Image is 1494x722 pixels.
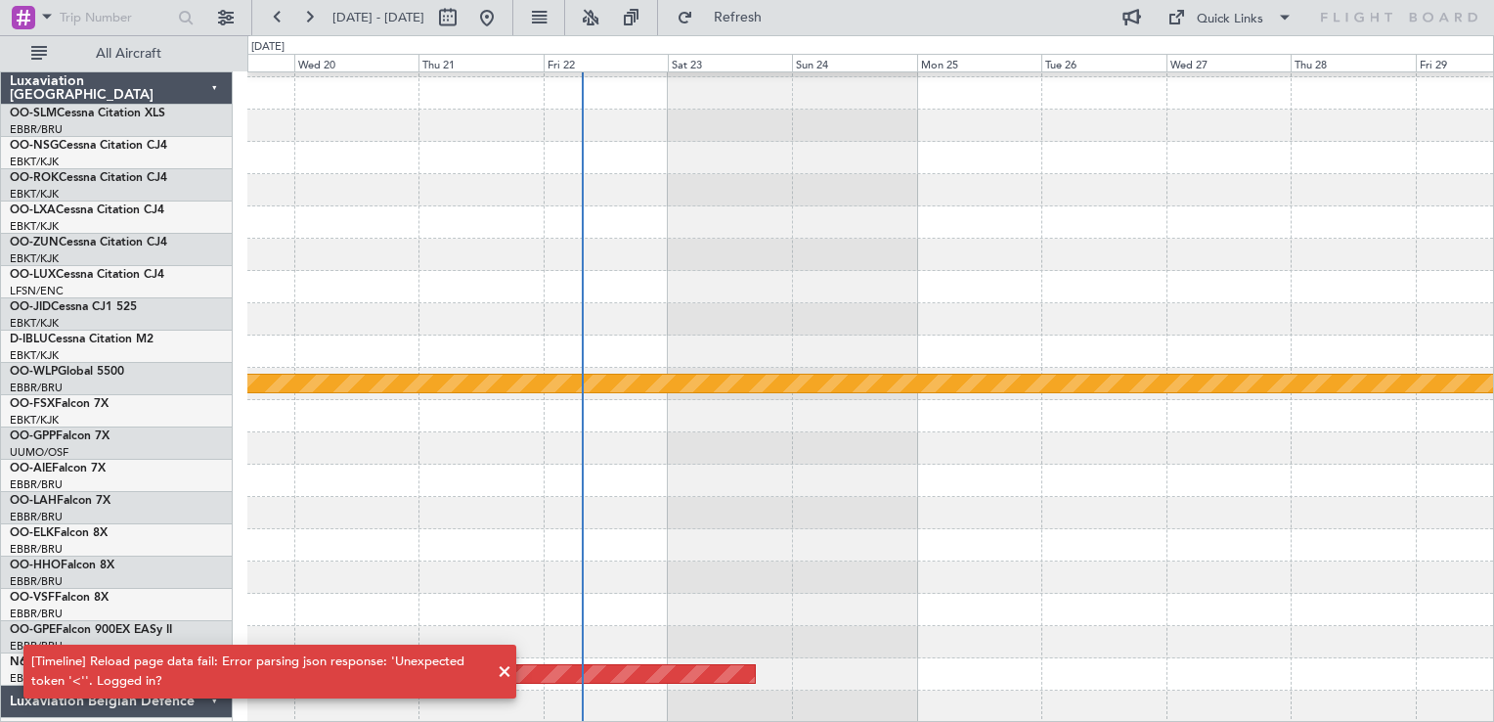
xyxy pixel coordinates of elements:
[10,445,68,460] a: UUMO/OSF
[10,430,110,442] a: OO-GPPFalcon 7X
[10,204,56,216] span: OO-LXA
[10,527,54,539] span: OO-ELK
[10,269,56,281] span: OO-LUX
[10,284,64,298] a: LFSN/ENC
[10,463,106,474] a: OO-AIEFalcon 7X
[10,301,51,313] span: OO-JID
[668,2,785,33] button: Refresh
[10,334,48,345] span: D-IBLU
[10,398,109,410] a: OO-FSXFalcon 7X
[10,172,59,184] span: OO-ROK
[10,251,59,266] a: EBKT/KJK
[10,140,167,152] a: OO-NSGCessna Citation CJ4
[10,108,165,119] a: OO-SLMCessna Citation XLS
[10,381,63,395] a: EBBR/BRU
[1166,54,1291,71] div: Wed 27
[917,54,1041,71] div: Mon 25
[10,495,57,507] span: OO-LAH
[294,54,418,71] div: Wed 20
[10,204,164,216] a: OO-LXACessna Citation CJ4
[10,122,63,137] a: EBBR/BRU
[10,155,59,169] a: EBKT/KJK
[10,398,55,410] span: OO-FSX
[10,269,164,281] a: OO-LUXCessna Citation CJ4
[668,54,792,71] div: Sat 23
[10,463,52,474] span: OO-AIE
[697,11,779,24] span: Refresh
[10,413,59,428] a: EBKT/KJK
[60,3,172,32] input: Trip Number
[1197,10,1263,29] div: Quick Links
[10,560,61,571] span: OO-HHO
[10,348,59,363] a: EBKT/KJK
[10,366,124,378] a: OO-WLPGlobal 5500
[332,9,424,26] span: [DATE] - [DATE]
[10,574,63,589] a: EBBR/BRU
[10,172,167,184] a: OO-ROKCessna Citation CJ4
[10,237,167,248] a: OO-ZUNCessna Citation CJ4
[10,108,57,119] span: OO-SLM
[31,653,487,691] div: [Timeline] Reload page data fail: Error parsing json response: 'Unexpected token '<''. Logged in?
[10,592,55,604] span: OO-VSF
[51,47,206,61] span: All Aircraft
[418,54,543,71] div: Thu 21
[10,560,114,571] a: OO-HHOFalcon 8X
[10,237,59,248] span: OO-ZUN
[10,495,110,507] a: OO-LAHFalcon 7X
[792,54,916,71] div: Sun 24
[10,219,59,234] a: EBKT/KJK
[10,334,154,345] a: D-IBLUCessna Citation M2
[10,527,108,539] a: OO-ELKFalcon 8X
[1291,54,1415,71] div: Thu 28
[10,301,137,313] a: OO-JIDCessna CJ1 525
[10,430,56,442] span: OO-GPP
[10,542,63,557] a: EBBR/BRU
[251,39,285,56] div: [DATE]
[10,510,63,524] a: EBBR/BRU
[22,38,212,69] button: All Aircraft
[10,366,58,378] span: OO-WLP
[10,592,109,604] a: OO-VSFFalcon 8X
[10,477,63,492] a: EBBR/BRU
[10,187,59,202] a: EBKT/KJK
[544,54,668,71] div: Fri 22
[10,140,59,152] span: OO-NSG
[10,607,63,621] a: EBBR/BRU
[1041,54,1165,71] div: Tue 26
[10,316,59,331] a: EBKT/KJK
[1158,2,1302,33] button: Quick Links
